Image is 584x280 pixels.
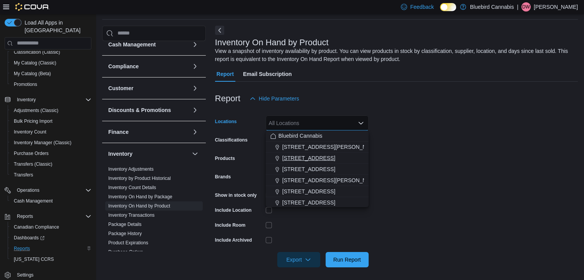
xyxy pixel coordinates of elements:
[282,199,335,206] span: [STREET_ADDRESS]
[11,80,40,89] a: Promotions
[108,176,171,181] a: Inventory by Product Historical
[522,2,530,12] span: Dw
[14,172,33,178] span: Transfers
[14,129,46,135] span: Inventory Count
[108,150,132,158] h3: Inventory
[266,164,369,175] button: [STREET_ADDRESS]
[282,154,335,162] span: [STREET_ADDRESS]
[11,160,91,169] span: Transfers (Classic)
[326,252,369,267] button: Run Report
[11,106,61,115] a: Adjustments (Classic)
[14,107,58,114] span: Adjustments (Classic)
[8,159,94,170] button: Transfers (Classic)
[108,212,155,218] a: Inventory Transactions
[534,2,578,12] p: [PERSON_NAME]
[14,95,91,104] span: Inventory
[190,105,200,115] button: Discounts & Promotions
[215,237,252,243] label: Include Archived
[282,176,380,184] span: [STREET_ADDRESS][PERSON_NAME]
[190,40,200,49] button: Cash Management
[282,143,380,151] span: [STREET_ADDRESS][PERSON_NAME]
[521,2,531,12] div: Dustin watts
[11,160,55,169] a: Transfers (Classic)
[440,3,456,11] input: Dark Mode
[282,188,335,195] span: [STREET_ADDRESS]
[11,255,57,264] a: [US_STATE] CCRS
[8,222,94,232] button: Canadian Compliance
[11,127,50,137] a: Inventory Count
[282,165,335,173] span: [STREET_ADDRESS]
[14,140,71,146] span: Inventory Manager (Classic)
[190,149,200,158] button: Inventory
[14,212,36,221] button: Reports
[108,249,143,255] span: Purchase Orders
[108,106,171,114] h3: Discounts & Promotions
[190,84,200,93] button: Customer
[11,170,36,180] a: Transfers
[14,95,39,104] button: Inventory
[217,66,234,82] span: Report
[8,47,94,58] button: Classification (Classic)
[108,222,142,227] a: Package Details
[266,130,369,142] button: Bluebird Cannabis
[266,153,369,164] button: [STREET_ADDRESS]
[14,245,30,252] span: Reports
[14,270,91,280] span: Settings
[14,198,53,204] span: Cash Management
[108,231,142,236] a: Package History
[14,235,45,241] span: Dashboards
[8,79,94,90] button: Promotions
[108,194,172,200] span: Inventory On Hand by Package
[8,58,94,68] button: My Catalog (Classic)
[2,211,94,222] button: Reports
[14,81,37,87] span: Promotions
[108,84,189,92] button: Customer
[215,38,329,47] h3: Inventory On Hand by Product
[108,106,189,114] button: Discounts & Promotions
[266,186,369,197] button: [STREET_ADDRESS]
[2,185,94,196] button: Operations
[22,19,91,34] span: Load All Apps in [GEOGRAPHIC_DATA]
[11,149,91,158] span: Purchase Orders
[17,97,36,103] span: Inventory
[266,175,369,186] button: [STREET_ADDRESS][PERSON_NAME]
[333,256,361,264] span: Run Report
[11,244,33,253] a: Reports
[11,196,91,206] span: Cash Management
[190,62,200,71] button: Compliance
[14,224,59,230] span: Canadian Compliance
[215,119,237,125] label: Locations
[11,170,91,180] span: Transfers
[8,170,94,180] button: Transfers
[190,127,200,137] button: Finance
[11,106,91,115] span: Adjustments (Classic)
[11,69,91,78] span: My Catalog (Beta)
[8,137,94,148] button: Inventory Manager (Classic)
[8,232,94,243] a: Dashboards
[11,58,60,68] a: My Catalog (Classic)
[108,221,142,227] span: Package Details
[243,66,292,82] span: Email Subscription
[14,71,51,77] span: My Catalog (Beta)
[14,60,56,66] span: My Catalog (Classic)
[215,94,240,103] h3: Report
[108,41,189,48] button: Cash Management
[108,249,143,255] a: Purchase Orders
[282,252,316,267] span: Export
[14,256,54,262] span: [US_STATE] CCRS
[11,117,91,126] span: Bulk Pricing Import
[277,252,320,267] button: Export
[11,233,91,242] span: Dashboards
[17,213,33,219] span: Reports
[266,142,369,153] button: [STREET_ADDRESS][PERSON_NAME]
[215,174,231,180] label: Brands
[108,128,189,136] button: Finance
[259,95,299,102] span: Hide Parameters
[11,222,91,232] span: Canadian Compliance
[8,254,94,265] button: [US_STATE] CCRS
[8,196,94,206] button: Cash Management
[11,244,91,253] span: Reports
[14,186,91,195] span: Operations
